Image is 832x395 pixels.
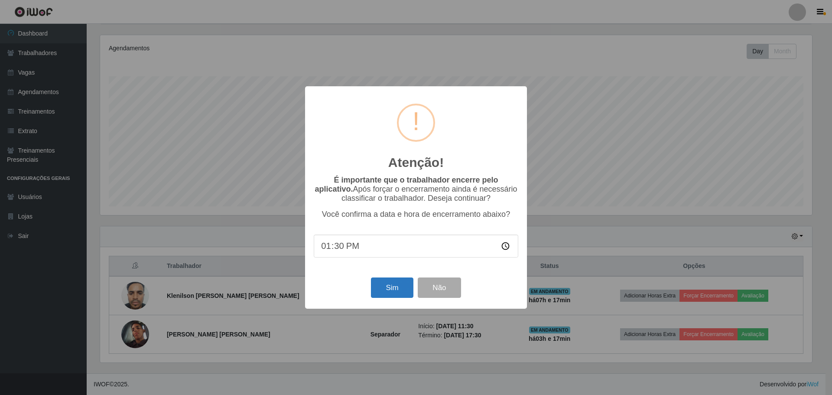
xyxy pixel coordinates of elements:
[388,155,444,170] h2: Atenção!
[418,277,461,298] button: Não
[314,210,518,219] p: Você confirma a data e hora de encerramento abaixo?
[315,176,498,193] b: É importante que o trabalhador encerre pelo aplicativo.
[371,277,413,298] button: Sim
[314,176,518,203] p: Após forçar o encerramento ainda é necessário classificar o trabalhador. Deseja continuar?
